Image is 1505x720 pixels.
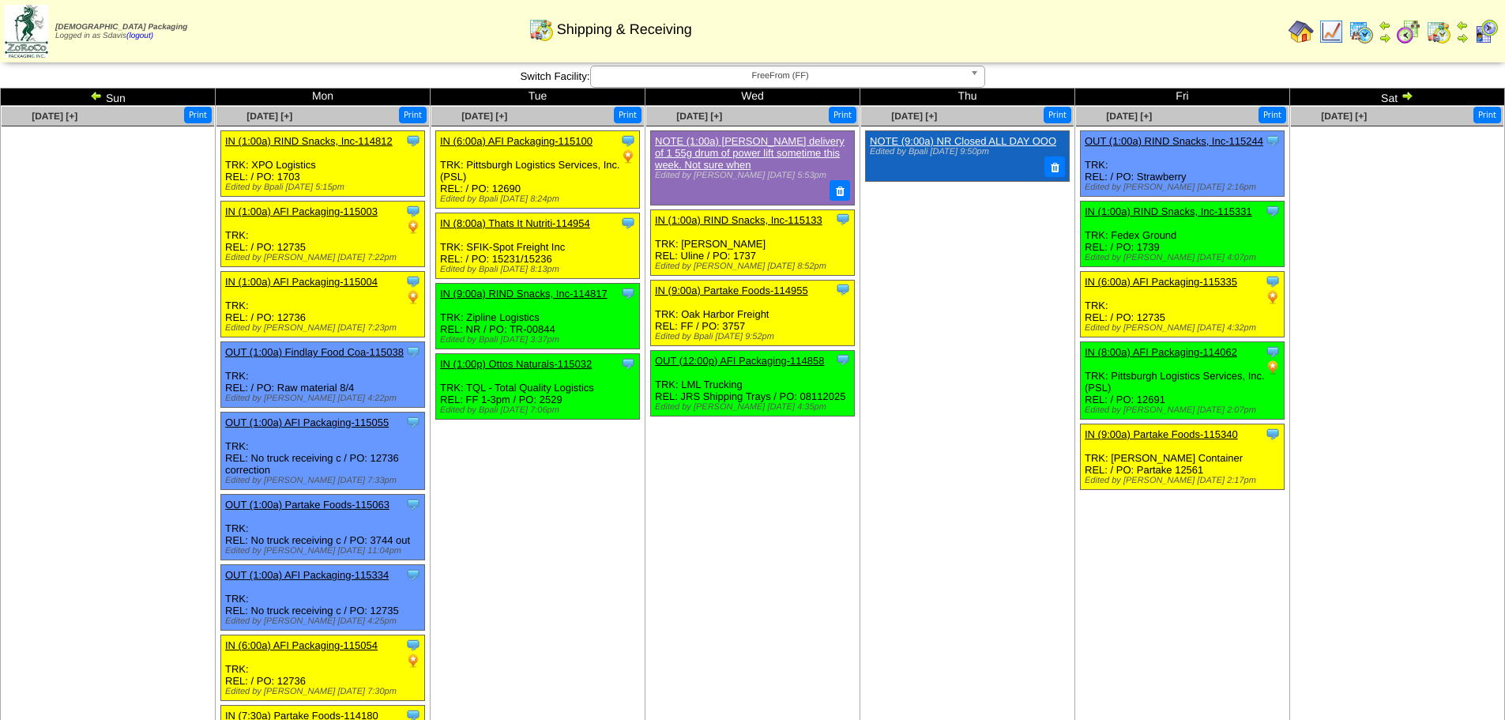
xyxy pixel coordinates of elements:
[225,276,378,288] a: IN (1:00a) AFI Packaging-115004
[655,355,824,367] a: OUT (12:00p) AFI Packaging-114858
[1401,89,1413,102] img: arrowright.gif
[1319,19,1344,44] img: line_graph.gif
[461,111,507,122] a: [DATE] [+]
[1085,276,1237,288] a: IN (6:00a) AFI Packaging-115335
[830,180,850,201] button: Delete Note
[1081,202,1285,267] div: TRK: Fedex Ground REL: / PO: 1739
[440,405,639,415] div: Edited by Bpali [DATE] 7:06pm
[405,203,421,219] img: Tooltip
[436,213,640,279] div: TRK: SFIK-Spot Freight Inc REL: / PO: 15231/15236
[870,135,1056,147] a: NOTE (9:00a) NR Closed ALL DAY OOO
[557,21,692,38] span: Shipping & Receiving
[55,23,187,32] span: [DEMOGRAPHIC_DATA] Packaging
[436,354,640,420] div: TRK: TQL - Total Quality Logistics REL: FF 1-3pm / PO: 2529
[405,637,421,653] img: Tooltip
[655,402,854,412] div: Edited by [PERSON_NAME] [DATE] 4:35pm
[221,565,425,631] div: TRK: REL: No truck receiving c / PO: 12735
[246,111,292,122] span: [DATE] [+]
[1075,89,1290,106] td: Fri
[1379,19,1391,32] img: arrowleft.gif
[405,289,421,305] img: PO
[1265,426,1281,442] img: Tooltip
[676,111,722,122] a: [DATE] [+]
[1085,183,1284,192] div: Edited by [PERSON_NAME] [DATE] 2:16pm
[651,280,855,345] div: TRK: Oak Harbor Freight REL: FF / PO: 3757
[405,496,421,512] img: Tooltip
[529,17,554,42] img: calendarinout.gif
[620,356,636,371] img: Tooltip
[405,567,421,582] img: Tooltip
[1085,323,1284,333] div: Edited by [PERSON_NAME] [DATE] 4:32pm
[891,111,937,122] a: [DATE] [+]
[655,332,854,341] div: Edited by Bpali [DATE] 9:52pm
[1081,272,1285,337] div: TRK: REL: / PO: 12735
[870,147,1061,156] div: Edited by Bpali [DATE] 9:50pm
[860,89,1075,106] td: Thu
[1473,19,1499,44] img: calendarcustomer.gif
[225,569,389,581] a: OUT (1:00a) AFI Packaging-115334
[620,215,636,231] img: Tooltip
[1259,107,1286,123] button: Print
[440,335,639,345] div: Edited by Bpali [DATE] 3:37pm
[1044,156,1065,177] button: Delete Note
[1321,111,1367,122] a: [DATE] [+]
[655,262,854,271] div: Edited by [PERSON_NAME] [DATE] 8:52pm
[835,352,851,368] img: Tooltip
[436,284,640,349] div: TRK: Zipline Logistics REL: NR / PO: TR-00844
[835,211,851,227] img: Tooltip
[405,653,421,669] img: PO
[1290,89,1505,106] td: Sat
[225,417,389,428] a: OUT (1:00a) AFI Packaging-115055
[1396,19,1421,44] img: calendarblend.gif
[126,32,153,40] a: (logout)
[431,89,645,106] td: Tue
[184,107,212,123] button: Print
[835,281,851,297] img: Tooltip
[5,5,48,58] img: zoroco-logo-small.webp
[225,183,424,192] div: Edited by Bpali [DATE] 5:15pm
[651,350,855,416] div: TRK: LML Trucking REL: JRS Shipping Trays / PO: 08112025
[1265,273,1281,289] img: Tooltip
[1289,19,1314,44] img: home.gif
[225,499,389,511] a: OUT (1:00a) Partake Foods-115063
[440,217,590,229] a: IN (8:00a) Thats It Nutriti-114954
[1085,405,1284,415] div: Edited by [PERSON_NAME] [DATE] 2:07pm
[221,202,425,267] div: TRK: REL: / PO: 12735
[225,135,393,147] a: IN (1:00a) RIND Snacks, Inc-114812
[440,265,639,274] div: Edited by Bpali [DATE] 8:13pm
[405,133,421,149] img: Tooltip
[221,413,425,490] div: TRK: REL: No truck receiving c / PO: 12736 correction
[225,687,424,696] div: Edited by [PERSON_NAME] [DATE] 7:30pm
[1085,205,1252,217] a: IN (1:00a) RIND Snacks, Inc-115331
[620,149,636,164] img: PO
[405,344,421,360] img: Tooltip
[620,133,636,149] img: Tooltip
[1265,344,1281,360] img: Tooltip
[440,288,608,300] a: IN (9:00a) RIND Snacks, Inc-114817
[225,476,424,485] div: Edited by [PERSON_NAME] [DATE] 7:33pm
[440,194,639,204] div: Edited by Bpali [DATE] 8:24pm
[655,171,846,180] div: Edited by [PERSON_NAME] [DATE] 5:53pm
[399,107,427,123] button: Print
[1081,342,1285,420] div: TRK: Pittsburgh Logistics Services, Inc. (PSL) REL: / PO: 12691
[620,285,636,301] img: Tooltip
[651,209,855,275] div: TRK: [PERSON_NAME] REL: Uline / PO: 1737
[55,23,187,40] span: Logged in as Sdavis
[655,135,845,171] a: NOTE (1:00a) [PERSON_NAME] delivery of 1 55g drum of power lift sometime this week. Not sure when
[1106,111,1152,122] a: [DATE] [+]
[32,111,77,122] a: [DATE] [+]
[221,131,425,197] div: TRK: XPO Logistics REL: / PO: 1703
[829,107,856,123] button: Print
[225,394,424,403] div: Edited by [PERSON_NAME] [DATE] 4:22pm
[225,205,378,217] a: IN (1:00a) AFI Packaging-115003
[225,616,424,626] div: Edited by [PERSON_NAME] [DATE] 4:25pm
[221,342,425,408] div: TRK: REL: / PO: Raw material 8/4
[614,107,642,123] button: Print
[225,253,424,262] div: Edited by [PERSON_NAME] [DATE] 7:22pm
[1456,19,1469,32] img: arrowleft.gif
